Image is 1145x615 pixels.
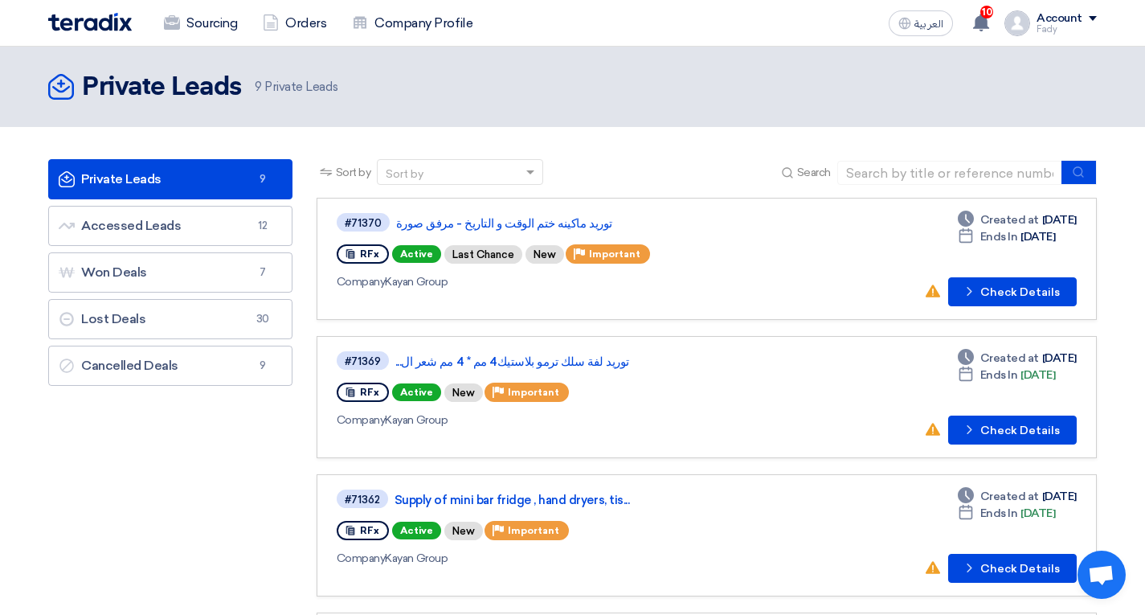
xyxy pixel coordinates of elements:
span: Sort by [336,164,371,181]
span: 9 [253,358,272,374]
div: [DATE] [958,367,1056,383]
div: Sort by [386,166,423,182]
button: Check Details [948,416,1077,445]
a: Sourcing [151,6,250,41]
div: Kayan Group [337,412,800,428]
div: [DATE] [958,505,1056,522]
span: 7 [253,264,272,281]
span: Active [392,522,441,539]
span: 9 [255,80,262,94]
img: profile_test.png [1004,10,1030,36]
div: #71370 [345,218,382,228]
div: New [444,383,483,402]
div: Last Chance [444,245,522,264]
button: العربية [889,10,953,36]
span: RFx [360,525,379,536]
a: Supply of mini bar fridge , hand dryers, tis... [395,493,796,507]
div: #71362 [345,494,380,505]
span: العربية [914,18,943,30]
div: Kayan Group [337,273,801,290]
div: Kayan Group [337,550,799,567]
button: Check Details [948,554,1077,583]
span: RFx [360,387,379,398]
span: Ends In [980,228,1018,245]
span: Active [392,245,441,263]
span: Important [508,387,559,398]
span: Important [508,525,559,536]
div: New [525,245,564,264]
a: توريد لفة سلك ترمو بلاستيك4 مم * 4 مم شعر ال... [395,355,797,369]
div: #71369 [345,356,381,367]
a: Cancelled Deals9 [48,346,292,386]
div: [DATE] [958,488,1077,505]
a: Won Deals7 [48,252,292,293]
span: 10 [980,6,993,18]
a: Company Profile [339,6,485,41]
span: Search [797,164,831,181]
div: [DATE] [958,350,1077,367]
span: Private Leads [255,78,337,96]
span: Ends In [980,367,1018,383]
span: 30 [253,311,272,327]
div: Fady [1037,25,1097,34]
button: Check Details [948,277,1077,306]
div: New [444,522,483,540]
div: [DATE] [958,228,1056,245]
span: RFx [360,248,379,260]
a: Orders [250,6,339,41]
h2: Private Leads [82,72,242,104]
a: Private Leads9 [48,159,292,199]
div: Open chat [1078,551,1126,599]
input: Search by title or reference number [837,161,1062,185]
span: Ends In [980,505,1018,522]
span: 9 [253,171,272,187]
a: Lost Deals30 [48,299,292,339]
span: Important [589,248,640,260]
span: Company [337,551,386,565]
img: Teradix logo [48,13,132,31]
span: 12 [253,218,272,234]
span: Created at [980,488,1039,505]
a: توريد ماكينه ختم الوقت و التاريخ - مرفق صورة [396,216,798,231]
div: [DATE] [958,211,1077,228]
span: Created at [980,211,1039,228]
span: Company [337,413,386,427]
span: Company [337,275,386,289]
span: Active [392,383,441,401]
div: Account [1037,12,1082,26]
a: Accessed Leads12 [48,206,292,246]
span: Created at [980,350,1039,367]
